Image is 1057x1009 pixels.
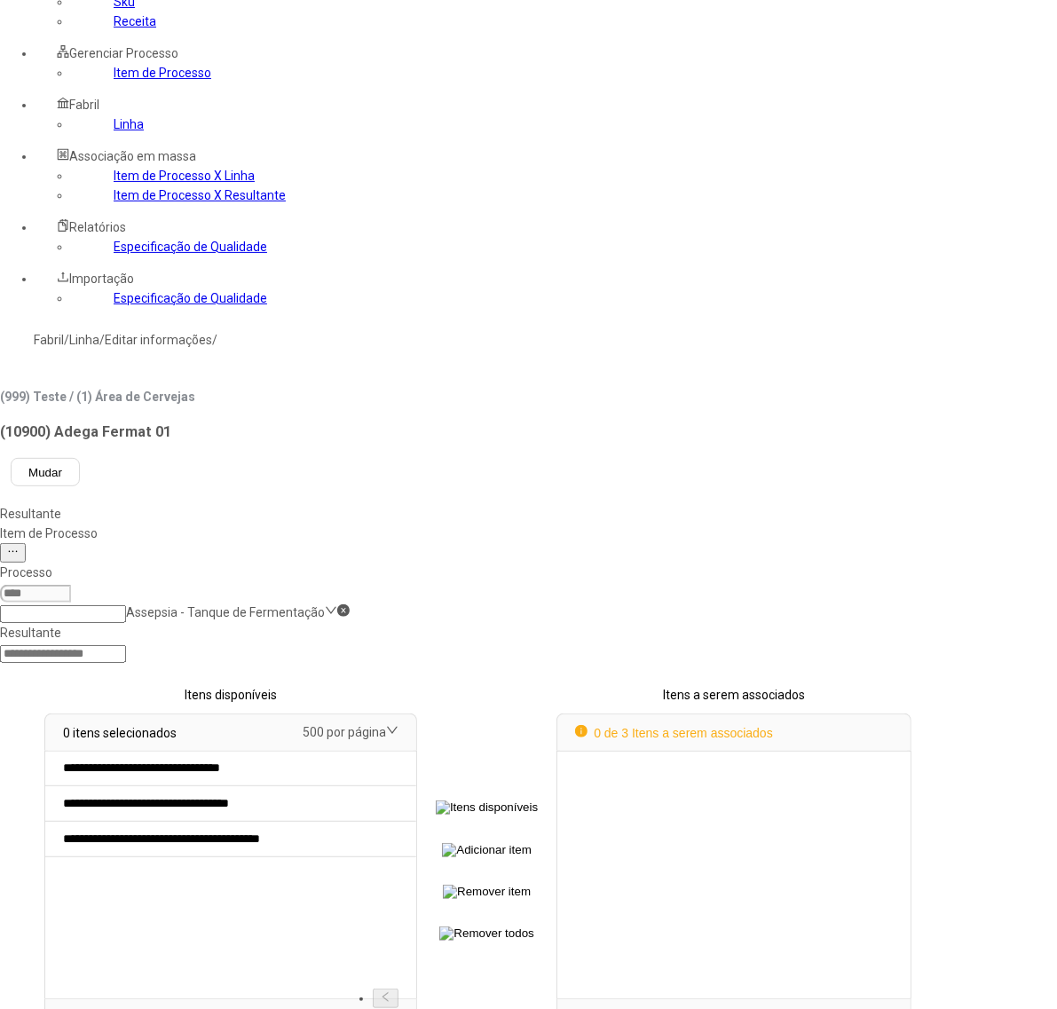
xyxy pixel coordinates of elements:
span: Gerenciar Processo [69,46,178,60]
p: Itens disponíveis [44,685,417,705]
a: Linha [69,333,99,347]
img: Adicionar item [442,843,531,857]
nz-select-item: Assepsia - Tanque de Fermentação [126,605,325,619]
p: 0 itens selecionados [63,723,177,743]
a: Item de Processo X Resultante [114,188,286,202]
nz-breadcrumb-separator: / [99,333,105,347]
nz-select-item: 500 por página [303,725,386,739]
a: Linha [114,117,144,131]
a: Item de Processo X Linha [114,169,255,183]
a: Especificação de Qualidade [114,291,267,305]
img: Remover todos [439,926,533,941]
nz-breadcrumb-separator: / [64,333,69,347]
span: Relatórios [69,220,126,234]
a: Editar informações [105,333,212,347]
a: Especificação de Qualidade [114,240,267,254]
img: Remover item [443,885,531,899]
img: Itens disponíveis [436,800,538,815]
a: Fabril [34,333,64,347]
button: Mudar [11,458,80,486]
p: 0 de 3 Itens a serem associados [575,723,773,743]
span: Mudar [28,466,62,479]
span: Fabril [69,98,99,112]
nz-breadcrumb-separator: / [212,333,217,347]
span: Associação em massa [69,149,196,163]
span: Importação [69,272,134,286]
li: Página anterior [373,989,398,1008]
p: Itens a serem associados [556,685,911,705]
a: Item de Processo [114,66,211,80]
a: Receita [114,14,156,28]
